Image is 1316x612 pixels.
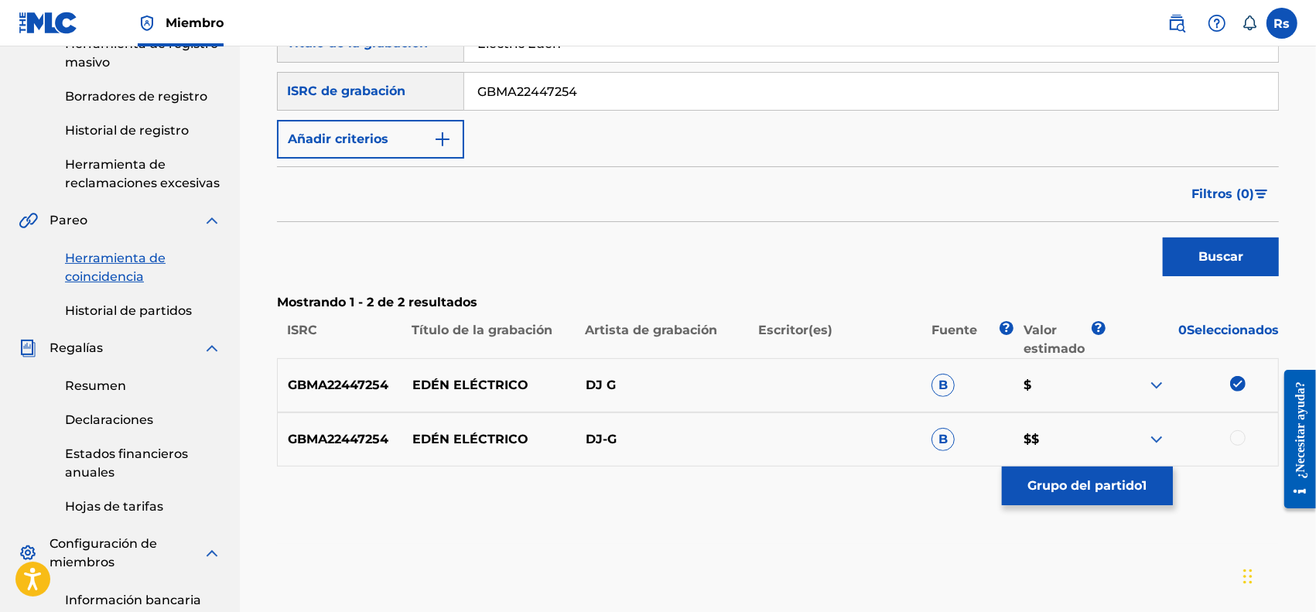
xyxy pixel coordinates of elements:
[65,499,163,514] font: Hojas de tarifas
[50,536,157,569] font: Configuración de miembros
[138,14,156,32] img: Titular de los derechos superior
[1198,249,1243,264] font: Buscar
[932,323,978,337] font: Fuente
[65,412,153,427] font: Declaraciones
[65,303,192,318] font: Historial de partidos
[65,251,166,284] font: Herramienta de coincidencia
[65,378,126,393] font: Resumen
[19,339,37,357] img: Regalías
[1024,323,1085,356] font: Valor estimado
[1208,14,1226,32] img: ayuda
[277,120,464,159] button: Añadir criterios
[166,15,224,30] font: Miembro
[412,378,528,392] font: EDÉN ELÉCTRICO
[65,89,207,104] font: Borradores de registro
[1239,538,1316,612] iframe: Widget de chat
[1255,190,1268,199] img: filtrar
[1167,14,1186,32] img: buscar
[65,593,201,607] font: Información bancaria
[203,339,221,357] img: expandir
[19,544,37,562] img: Configuración de miembros
[1143,478,1147,493] font: 1
[586,432,617,446] font: DJ-G
[433,130,452,149] img: 9d2ae6d4665cec9f34b9.svg
[759,323,833,337] font: Escritor(es)
[1024,378,1031,392] font: $
[1147,376,1166,395] img: expand
[412,323,552,337] font: Título de la grabación
[277,24,1279,284] form: Formulario de búsqueda
[203,544,221,562] img: expandir
[1095,320,1102,335] font: ?
[1243,553,1253,600] div: Drag
[1178,323,1187,337] font: 0
[19,12,78,34] img: Logotipo del MLC
[65,445,221,482] a: Estados financieros anuales
[65,35,221,72] a: Herramienta de registro masivo
[50,213,87,227] font: Pareo
[412,432,528,446] font: EDÉN ELÉCTRICO
[1191,186,1241,201] font: Filtros (
[65,157,220,190] font: Herramienta de reclamaciones excesivas
[203,211,221,230] img: expandir
[1161,8,1192,39] a: Búsqueda pública
[1242,15,1257,31] div: Notificaciones
[1002,467,1173,505] button: Grupo del partido1
[65,591,221,610] a: Información bancaria
[65,377,221,395] a: Resumen
[65,87,221,106] a: Borradores de registro
[50,340,103,355] font: Regalías
[1163,238,1279,276] button: Buscar
[65,121,221,140] a: Historial de registro
[65,302,221,320] a: Historial de partidos
[287,323,317,337] font: ISRC
[1182,175,1279,214] button: Filtros (0)
[1266,8,1297,39] div: Menú de usuario
[1241,186,1249,201] font: 0
[938,378,948,392] font: B
[585,323,717,337] font: Artista de grabación
[1249,186,1254,201] font: )
[1201,8,1232,39] div: Ayuda
[65,411,221,429] a: Declaraciones
[288,432,388,446] font: GBMA22447254
[65,497,221,516] a: Hojas de tarifas
[1187,323,1279,337] font: Seleccionados
[288,378,388,392] font: GBMA22447254
[1028,478,1143,493] font: Grupo del partido
[1230,376,1246,391] img: deseleccionar
[65,156,221,193] a: Herramienta de reclamaciones excesivas
[65,123,189,138] font: Historial de registro
[19,211,38,230] img: Pareo
[65,249,221,286] a: Herramienta de coincidencia
[288,132,388,146] font: Añadir criterios
[938,432,948,446] font: B
[277,295,477,309] font: Mostrando 1 - 2 de 2 resultados
[1273,356,1316,522] iframe: Centro de recursos
[1147,430,1166,449] img: expandir
[65,446,188,480] font: Estados financieros anuales
[1239,538,1316,612] div: Chat Widget
[586,378,616,392] font: DJ G
[1024,432,1039,446] font: $$
[1003,320,1010,335] font: ?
